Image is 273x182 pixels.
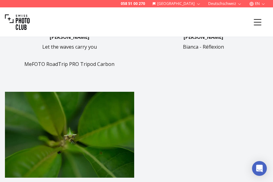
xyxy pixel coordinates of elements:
[121,1,145,6] a: 058 51 00 270
[50,33,89,41] p: [PERSON_NAME]
[247,12,268,33] button: Menu
[5,60,134,68] h4: MeFOTO RoadTrip PRO Tripod Carbon
[42,43,97,51] p: Let the waves carry you
[5,10,30,34] img: Swiss photo club
[184,33,223,41] p: [PERSON_NAME]
[183,43,224,51] p: Bianca - Réflexion
[252,161,267,176] div: Open Intercom Messenger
